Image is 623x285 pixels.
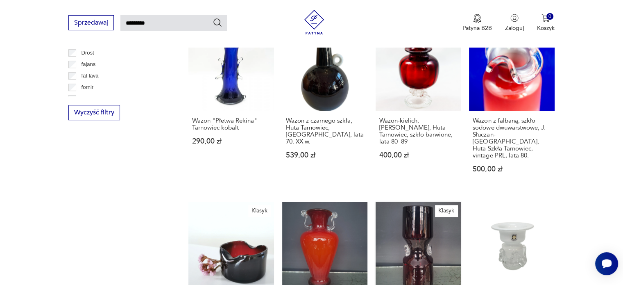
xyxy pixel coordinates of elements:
img: Ikonka użytkownika [510,14,519,22]
a: KlasykWazon z falbaną, szkło sodowe dwuwarstwowe, J. Słuczan-Orkusz, Huta Szkła Tarnowiec, vintag... [469,25,554,189]
h3: Wazon z czarnego szkła, Huta Tarnowiec, [GEOGRAPHIC_DATA], lata 70. XX w. [286,117,364,145]
p: fat lava [82,71,99,80]
p: Drost [82,48,94,57]
p: Koszyk [537,24,555,32]
h3: Wazon-kielich, [PERSON_NAME], Huta Tarnowiec, szkło barwione, lata 80–89 [379,117,457,145]
p: Patyna B2B [462,24,492,32]
p: 500,00 zł [473,166,551,173]
h3: Wazon "Płetwa Rekina" Tarnowiec kobalt [192,117,270,131]
p: fajans [82,60,96,69]
button: Sprzedawaj [68,15,114,30]
a: Wazon "Płetwa Rekina" Tarnowiec kobaltWazon "Płetwa Rekina" Tarnowiec kobalt290,00 zł [188,25,274,189]
button: Wyczyść filtry [68,105,120,120]
a: KlasykWazon-kielich, Jerzy Słuczan-Orkusz, Huta Tarnowiec, szkło barwione, lata 80–89Wazon-kielic... [376,25,461,189]
img: Ikona koszyka [541,14,550,22]
img: Ikona medalu [473,14,481,23]
h3: Wazon z falbaną, szkło sodowe dwuwarstwowe, J. Słuczan-[GEOGRAPHIC_DATA], Huta Szkła Tarnowiec, v... [473,117,551,159]
p: fotel [82,94,92,103]
a: Wazon z czarnego szkła, Huta Tarnowiec, Polska, lata 70. XX w.Wazon z czarnego szkła, Huta Tarnow... [282,25,367,189]
p: fornir [82,83,94,92]
p: Zaloguj [505,24,524,32]
img: Patyna - sklep z meblami i dekoracjami vintage [302,10,326,34]
div: 0 [546,13,553,20]
iframe: Smartsupp widget button [595,252,618,275]
button: 0Koszyk [537,14,555,32]
p: 290,00 zł [192,138,270,145]
p: 400,00 zł [379,152,457,159]
button: Patyna B2B [462,14,492,32]
a: Sprzedawaj [68,21,114,26]
a: Ikona medaluPatyna B2B [462,14,492,32]
button: Szukaj [213,18,222,27]
button: Zaloguj [505,14,524,32]
p: 539,00 zł [286,152,364,159]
